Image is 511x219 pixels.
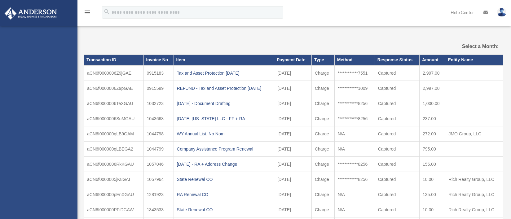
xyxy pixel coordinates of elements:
td: [DATE] [274,96,311,111]
th: Entity Name [445,55,503,65]
td: aCN6f000000pEnXGAU [84,187,144,202]
td: aCN6f0000006TeXGAU [84,96,144,111]
td: 135.00 [419,187,445,202]
td: [DATE] [274,157,311,172]
td: aCN6f0000006SuMGAU [84,111,144,126]
td: aCN6f000000qLBEGA2 [84,142,144,157]
td: 1043668 [143,111,174,126]
td: Captured [375,111,419,126]
td: Rich Realty Group, LLC [445,187,503,202]
td: 10.00 [419,202,445,217]
td: Captured [375,126,419,142]
label: Select a Month: [438,42,499,51]
td: Charge [311,187,334,202]
i: menu [84,9,91,16]
td: [DATE] [274,187,311,202]
div: State Renewal CO [177,205,271,214]
td: [DATE] [274,172,311,187]
td: aCN6f0000005jK8GAI [84,172,144,187]
td: Captured [375,172,419,187]
td: N/A [334,142,375,157]
div: State Renewal CO [177,175,271,184]
td: [DATE] [274,81,311,96]
td: aCN6f000000PFiDGAW [84,202,144,217]
td: Captured [375,157,419,172]
td: 1057964 [143,172,174,187]
th: Item [174,55,274,65]
td: Captured [375,81,419,96]
td: 237.00 [419,111,445,126]
td: 0915183 [143,65,174,81]
div: [DATE] - RA + Address Change [177,160,271,169]
div: RA Renewal CO [177,190,271,199]
th: Transaction ID [84,55,144,65]
td: Charge [311,81,334,96]
td: Captured [375,96,419,111]
td: Charge [311,142,334,157]
img: User Pic [497,8,506,17]
td: 10.00 [419,172,445,187]
td: [DATE] [274,111,311,126]
td: Captured [375,142,419,157]
td: [DATE] [274,142,311,157]
td: JMO Group, LLC [445,126,503,142]
div: Company Assistance Program Renewal [177,145,271,153]
td: 272.00 [419,126,445,142]
td: Charge [311,111,334,126]
td: aCN6f000000qLB9GAM [84,126,144,142]
th: Amount [419,55,445,65]
td: N/A [334,187,375,202]
td: Charge [311,96,334,111]
td: 1044799 [143,142,174,157]
div: REFUND - Tax and Asset Protection [DATE] [177,84,271,93]
td: Captured [375,187,419,202]
td: Charge [311,65,334,81]
div: WY Annual List, No Nom [177,129,271,138]
td: Charge [311,126,334,142]
td: 1057046 [143,157,174,172]
td: Charge [311,157,334,172]
div: [DATE] [US_STATE] LLC - FF + RA [177,114,271,123]
td: 1044798 [143,126,174,142]
td: N/A [334,202,375,217]
td: Rich Realty Group, LLC [445,172,503,187]
img: Anderson Advisors Platinum Portal [3,7,59,20]
td: aCN6f0000006Z9jGAE [84,65,144,81]
th: Response Status [375,55,419,65]
td: aCN6f0000006RkKGAU [84,157,144,172]
td: 0915589 [143,81,174,96]
th: Type [311,55,334,65]
i: search [104,8,110,15]
td: aCN6f0000006Z9pGAE [84,81,144,96]
td: Captured [375,202,419,217]
th: Payment Date [274,55,311,65]
td: 1281923 [143,187,174,202]
td: N/A [334,126,375,142]
td: 1,000.00 [419,96,445,111]
td: 795.00 [419,142,445,157]
td: [DATE] [274,202,311,217]
td: Captured [375,65,419,81]
div: [DATE] - Document Drafting [177,99,271,108]
td: Charge [311,202,334,217]
div: Tax and Asset Protection [DATE] [177,69,271,77]
a: menu [84,11,91,16]
td: Charge [311,172,334,187]
th: Method [334,55,375,65]
td: [DATE] [274,65,311,81]
td: 1032723 [143,96,174,111]
td: 2,997.00 [419,65,445,81]
td: [DATE] [274,126,311,142]
td: 1343533 [143,202,174,217]
th: Invoice No [143,55,174,65]
td: 2,997.00 [419,81,445,96]
td: 155.00 [419,157,445,172]
td: Rich Realty Group, LLC [445,202,503,217]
